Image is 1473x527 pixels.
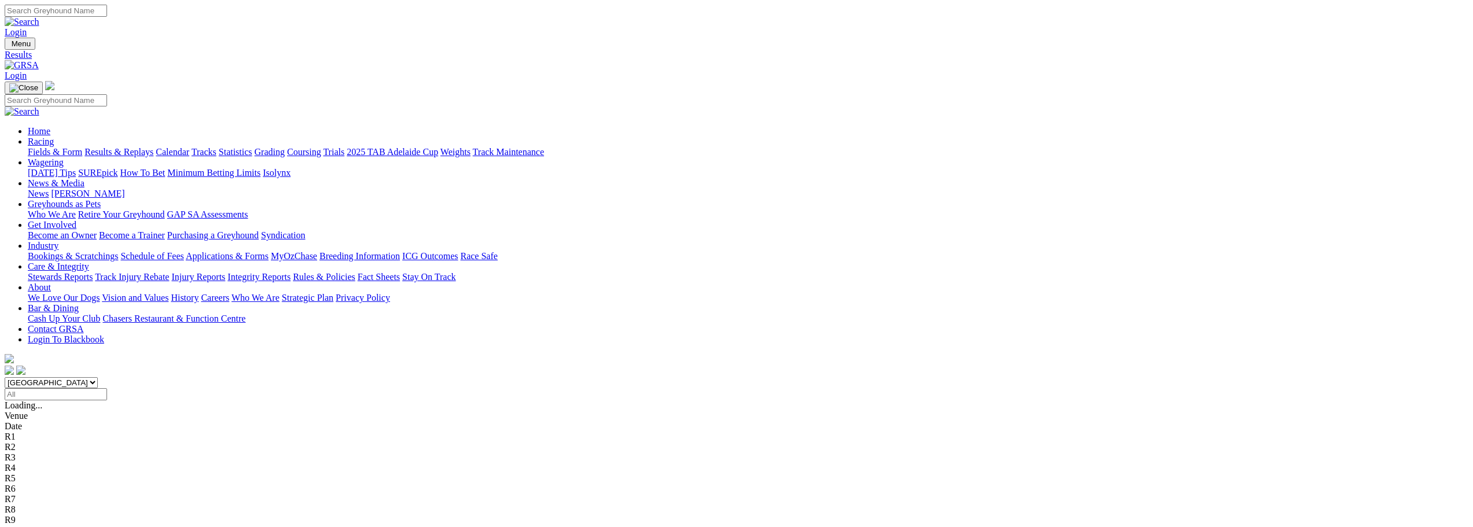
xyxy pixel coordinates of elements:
a: Login [5,27,27,37]
a: Results [5,50,1468,60]
a: How To Bet [120,168,166,178]
a: Track Injury Rebate [95,272,169,282]
img: GRSA [5,60,39,71]
a: Coursing [287,147,321,157]
a: Careers [201,293,229,303]
a: Industry [28,241,58,250]
a: Login To Blackbook [28,334,104,344]
a: GAP SA Assessments [167,209,248,219]
a: Applications & Forms [186,251,269,261]
a: Care & Integrity [28,261,89,271]
a: Become a Trainer [99,230,165,240]
a: Purchasing a Greyhound [167,230,259,240]
a: Bar & Dining [28,303,79,313]
span: Loading... [5,400,42,410]
a: Wagering [28,157,64,167]
a: Track Maintenance [473,147,544,157]
a: History [171,293,199,303]
a: ICG Outcomes [402,251,458,261]
div: News & Media [28,189,1468,199]
a: About [28,282,51,292]
a: Syndication [261,230,305,240]
a: Who We Are [232,293,280,303]
a: Greyhounds as Pets [28,199,101,209]
a: Bookings & Scratchings [28,251,118,261]
a: Privacy Policy [336,293,390,303]
a: Become an Owner [28,230,97,240]
a: Minimum Betting Limits [167,168,260,178]
a: Rules & Policies [293,272,355,282]
a: Get Involved [28,220,76,230]
a: Home [28,126,50,136]
img: Close [9,83,38,93]
a: Fields & Form [28,147,82,157]
a: Retire Your Greyhound [78,209,165,219]
div: Racing [28,147,1468,157]
a: Strategic Plan [282,293,333,303]
img: logo-grsa-white.png [45,81,54,90]
div: Wagering [28,168,1468,178]
a: Stay On Track [402,272,456,282]
a: Trials [323,147,344,157]
div: Get Involved [28,230,1468,241]
div: Industry [28,251,1468,261]
a: Vision and Values [102,293,168,303]
div: About [28,293,1468,303]
a: News & Media [28,178,85,188]
a: [DATE] Tips [28,168,76,178]
input: Search [5,94,107,106]
a: SUREpick [78,168,117,178]
div: R6 [5,484,1468,494]
img: twitter.svg [16,366,25,375]
div: Greyhounds as Pets [28,209,1468,220]
span: Menu [12,39,31,48]
input: Search [5,5,107,17]
img: logo-grsa-white.png [5,354,14,363]
img: Search [5,17,39,27]
a: Contact GRSA [28,324,83,334]
div: R4 [5,463,1468,473]
a: Integrity Reports [227,272,291,282]
img: Search [5,106,39,117]
a: Who We Are [28,209,76,219]
a: MyOzChase [271,251,317,261]
div: R1 [5,432,1468,442]
a: Racing [28,137,54,146]
a: Schedule of Fees [120,251,183,261]
a: We Love Our Dogs [28,293,100,303]
div: R8 [5,504,1468,515]
a: Tracks [192,147,216,157]
div: Care & Integrity [28,272,1468,282]
a: Injury Reports [171,272,225,282]
div: Date [5,421,1468,432]
a: Chasers Restaurant & Function Centre [102,314,245,323]
a: Isolynx [263,168,291,178]
img: facebook.svg [5,366,14,375]
div: Venue [5,411,1468,421]
input: Select date [5,388,107,400]
a: [PERSON_NAME] [51,189,124,198]
div: Bar & Dining [28,314,1468,324]
a: Cash Up Your Club [28,314,100,323]
div: R2 [5,442,1468,452]
a: Statistics [219,147,252,157]
a: Login [5,71,27,80]
a: News [28,189,49,198]
div: R7 [5,494,1468,504]
a: Calendar [156,147,189,157]
a: Grading [255,147,285,157]
button: Toggle navigation [5,82,43,94]
a: Race Safe [460,251,497,261]
button: Toggle navigation [5,38,35,50]
div: R9 [5,515,1468,525]
a: 2025 TAB Adelaide Cup [347,147,438,157]
a: Weights [440,147,471,157]
div: R3 [5,452,1468,463]
a: Results & Replays [85,147,153,157]
a: Breeding Information [319,251,400,261]
a: Stewards Reports [28,272,93,282]
div: R5 [5,473,1468,484]
a: Fact Sheets [358,272,400,282]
